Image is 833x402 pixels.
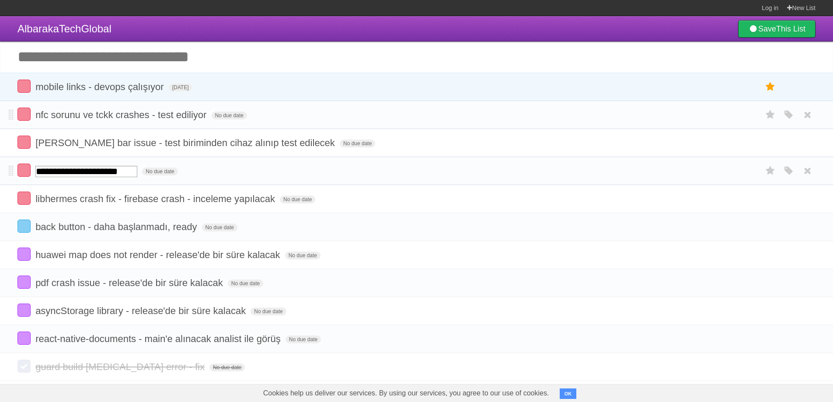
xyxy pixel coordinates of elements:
span: [PERSON_NAME] bar issue - test biriminden cihaz alınıp test edilecek [35,137,337,148]
label: Star task [762,136,779,150]
label: Star task [762,332,779,346]
label: Done [17,248,31,261]
span: No due date [228,280,263,287]
span: No due date [212,112,247,119]
span: No due date [285,252,321,259]
span: AlbarakaTechGlobal [17,23,112,35]
label: Star task [762,248,779,262]
span: No due date [251,308,286,315]
span: huawei map does not render - release'de bir süre kalacak [35,249,282,260]
span: nfc sorunu ve tckk crashes - test ediliyor [35,109,209,120]
span: Cookies help us deliver our services. By using our services, you agree to our use of cookies. [254,385,558,402]
label: Star task [762,80,779,94]
label: Done [17,360,31,373]
label: Star task [762,220,779,234]
label: Star task [762,192,779,206]
label: Done [17,164,31,177]
label: Done [17,136,31,149]
label: Star task [762,164,779,178]
span: libhermes crash fix - firebase crash - inceleme yapılacak [35,193,277,204]
label: Star task [762,276,779,290]
span: No due date [286,336,321,343]
span: No due date [209,364,245,371]
label: Star task [762,108,779,122]
label: Done [17,108,31,121]
b: This List [776,24,805,33]
span: No due date [202,224,237,231]
span: guard build [MEDICAL_DATA] error - fix [35,361,207,372]
label: Done [17,192,31,205]
span: No due date [280,196,315,203]
span: No due date [340,140,375,147]
button: OK [560,388,577,399]
span: react-native-documents - main'e alınacak analist ile görüş [35,333,283,344]
label: Done [17,276,31,289]
span: back button - daha başlanmadı, ready [35,221,199,232]
label: Star task [762,304,779,318]
span: asyncStorage library - release'de bir süre kalacak [35,305,248,316]
span: pdf crash issue - release'de bir süre kalacak [35,277,225,288]
label: Done [17,80,31,93]
label: Done [17,332,31,345]
span: [DATE] [169,84,192,91]
label: Done [17,304,31,317]
a: SaveThis List [738,20,816,38]
span: No due date [142,168,178,175]
label: Done [17,220,31,233]
span: mobile links - devops çalışıyor [35,81,166,92]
